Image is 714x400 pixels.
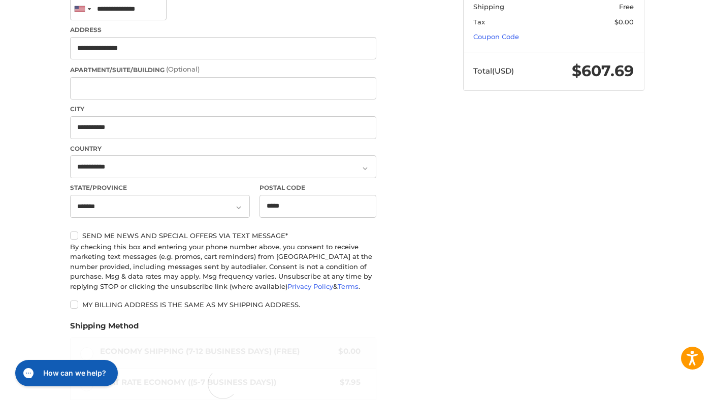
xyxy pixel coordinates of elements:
label: Apartment/Suite/Building [70,64,376,75]
label: Address [70,25,376,35]
iframe: Gorgias live chat messenger [10,356,121,390]
span: Tax [473,18,485,26]
span: Shipping [473,3,504,11]
div: By checking this box and entering your phone number above, you consent to receive marketing text ... [70,242,376,292]
a: Privacy Policy [287,282,333,290]
label: Send me news and special offers via text message* [70,231,376,240]
label: My billing address is the same as my shipping address. [70,301,376,309]
label: Postal Code [259,183,376,192]
label: Country [70,144,376,153]
label: State/Province [70,183,250,192]
a: Terms [338,282,359,290]
label: City [70,105,376,114]
span: Total (USD) [473,66,514,76]
span: $607.69 [572,61,634,80]
span: Free [619,3,634,11]
span: $0.00 [614,18,634,26]
legend: Shipping Method [70,320,139,337]
a: Coupon Code [473,32,519,41]
small: (Optional) [166,65,200,73]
